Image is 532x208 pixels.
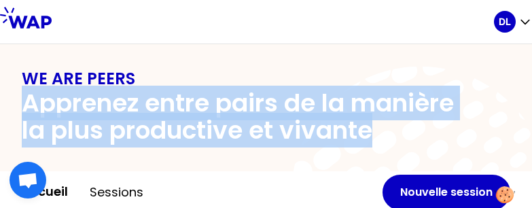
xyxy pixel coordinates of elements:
[22,68,510,90] h1: WE ARE PEERS
[10,162,46,198] div: Ouvrir le chat
[494,11,532,33] button: DL
[22,90,478,144] h2: Apprenez entre pairs de la manière la plus productive et vivante
[499,15,511,29] p: DL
